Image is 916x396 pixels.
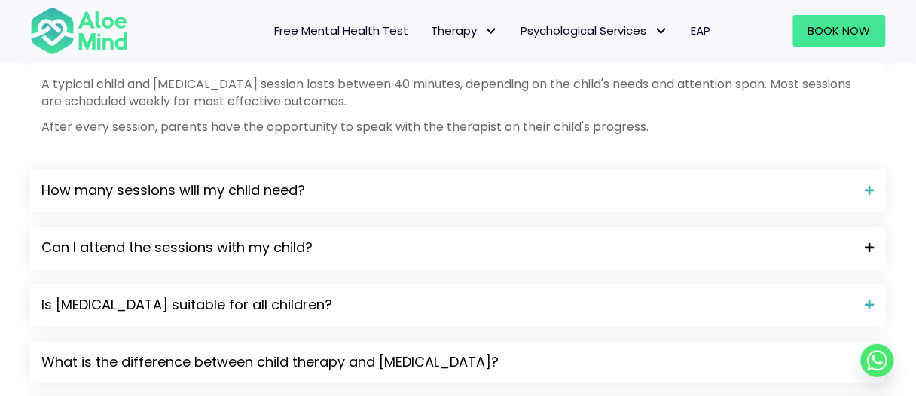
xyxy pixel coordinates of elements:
[145,15,722,47] nav: Menu
[793,15,886,47] a: Book Now
[651,20,673,42] span: Psychological Services: submenu
[420,15,510,47] a: TherapyTherapy: submenu
[41,119,875,136] p: After every session, parents have the opportunity to speak with the therapist on their child's pr...
[41,353,854,373] span: What is the difference between child therapy and [MEDICAL_DATA]?
[510,15,680,47] a: Psychological ServicesPsychological Services: submenu
[861,344,894,377] a: Whatsapp
[41,239,854,258] span: Can I attend the sessions with my child?
[41,296,854,315] span: Is [MEDICAL_DATA] suitable for all children?
[521,23,669,38] span: Psychological Services
[481,20,502,42] span: Therapy: submenu
[808,23,871,38] span: Book Now
[263,15,420,47] a: Free Mental Health Test
[41,181,854,201] span: How many sessions will my child need?
[274,23,408,38] span: Free Mental Health Test
[30,6,128,56] img: Aloe mind Logo
[692,23,711,38] span: EAP
[41,76,875,111] p: A typical child and [MEDICAL_DATA] session lasts between 40 minutes, depending on the child's nee...
[680,15,722,47] a: EAP
[431,23,499,38] span: Therapy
